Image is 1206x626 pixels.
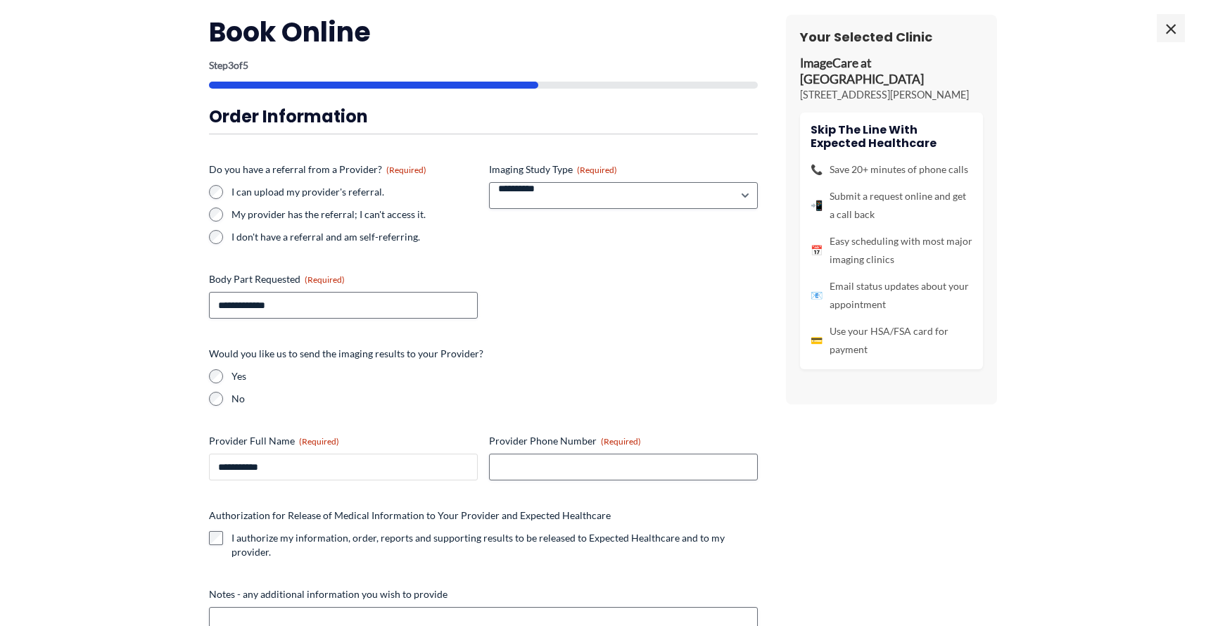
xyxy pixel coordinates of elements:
li: Email status updates about your appointment [811,277,972,314]
span: (Required) [386,165,426,175]
span: 📧 [811,286,823,305]
legend: Do you have a referral from a Provider? [209,162,426,177]
span: (Required) [601,436,641,447]
p: Step of [209,60,758,70]
label: Provider Phone Number [489,434,758,448]
li: Submit a request online and get a call back [811,187,972,224]
label: Body Part Requested [209,272,478,286]
span: (Required) [299,436,339,447]
span: 5 [243,59,248,71]
li: Easy scheduling with most major imaging clinics [811,232,972,269]
legend: Would you like us to send the imaging results to your Provider? [209,347,483,361]
h4: Skip the line with Expected Healthcare [811,123,972,150]
p: ImageCare at [GEOGRAPHIC_DATA] [800,56,983,88]
li: Save 20+ minutes of phone calls [811,160,972,179]
label: I authorize my information, order, reports and supporting results to be released to Expected Heal... [231,531,758,559]
label: Yes [231,369,758,383]
span: 📞 [811,160,823,179]
span: (Required) [305,274,345,285]
legend: Authorization for Release of Medical Information to Your Provider and Expected Healthcare [209,509,611,523]
span: 3 [228,59,234,71]
label: No [231,392,758,406]
label: Notes - any additional information you wish to provide [209,587,758,601]
h3: Your Selected Clinic [800,29,983,45]
label: I don't have a referral and am self-referring. [231,230,478,244]
label: Provider Full Name [209,434,478,448]
label: I can upload my provider's referral. [231,185,478,199]
p: [STREET_ADDRESS][PERSON_NAME] [800,88,983,102]
h2: Book Online [209,15,758,49]
h3: Order Information [209,106,758,127]
li: Use your HSA/FSA card for payment [811,322,972,359]
span: (Required) [577,165,617,175]
span: 💳 [811,331,823,350]
label: Imaging Study Type [489,162,758,177]
span: 📅 [811,241,823,260]
span: × [1157,14,1185,42]
span: 📲 [811,196,823,215]
label: My provider has the referral; I can't access it. [231,207,478,222]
